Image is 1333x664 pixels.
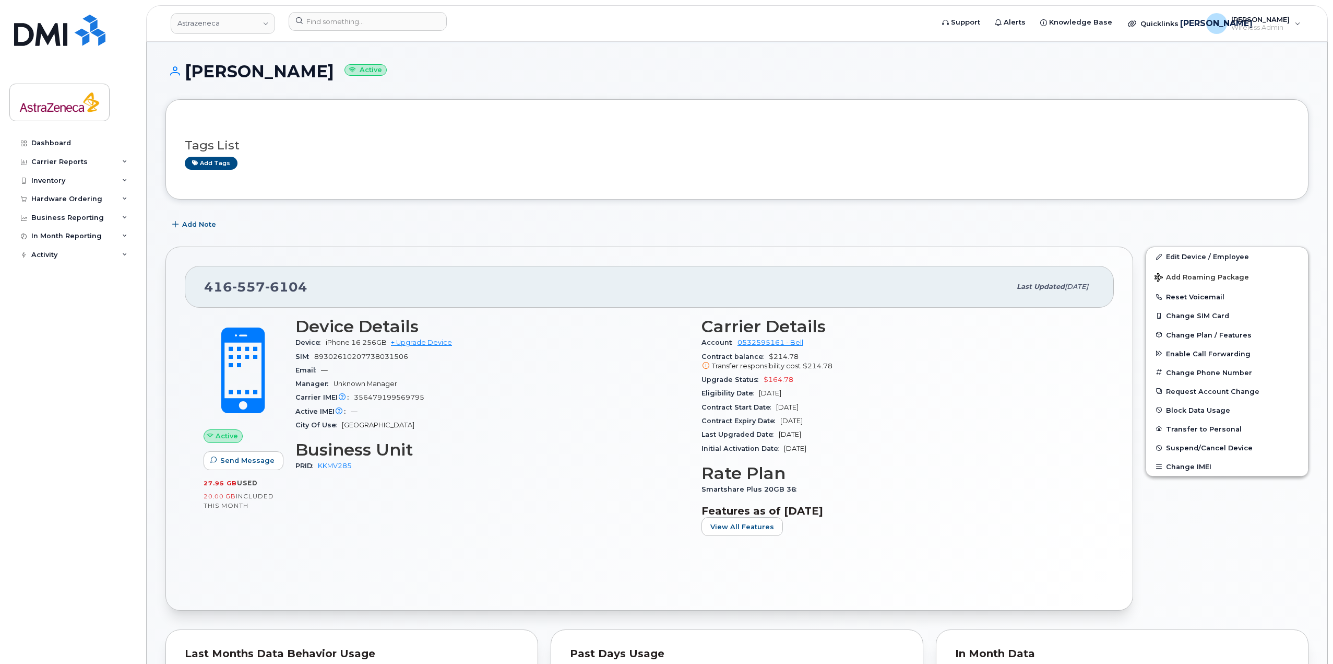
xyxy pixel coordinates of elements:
[182,219,216,229] span: Add Note
[955,649,1289,659] div: In Month Data
[951,17,980,28] span: Support
[295,366,321,374] span: Email
[710,522,774,532] span: View All Features
[216,431,238,441] span: Active
[295,393,354,401] span: Carrier IMEI
[391,339,452,346] a: + Upgrade Device
[185,649,519,659] div: Last Months Data Behavior Usage
[701,376,764,383] span: Upgrade Status
[165,62,1308,80] h1: [PERSON_NAME]
[171,13,275,34] a: Astrazeneca
[204,493,236,500] span: 20.00 GB
[701,464,1095,483] h3: Rate Plan
[204,492,274,509] span: included this month
[295,440,689,459] h3: Business Unit
[987,12,1033,33] a: Alerts
[204,451,283,470] button: Send Message
[779,430,801,438] span: [DATE]
[764,376,793,383] span: $164.78
[1121,13,1197,34] div: Quicklinks
[1146,401,1308,420] button: Block Data Usage
[1199,13,1308,34] div: Jamal Abdi
[701,517,783,536] button: View All Features
[344,64,387,76] small: Active
[1017,283,1065,290] span: Last updated
[1004,17,1026,28] span: Alerts
[204,480,237,487] span: 27.95 GB
[1146,420,1308,438] button: Transfer to Personal
[701,353,1095,371] span: $214.78
[1166,350,1251,357] span: Enable Call Forwarding
[204,279,307,295] span: 416
[701,353,769,360] span: Contract balance
[220,456,275,465] span: Send Message
[342,421,414,429] span: [GEOGRAPHIC_DATA]
[185,157,237,170] a: Add tags
[295,462,318,470] span: PRID
[1155,273,1249,283] span: Add Roaming Package
[165,215,225,234] button: Add Note
[318,462,352,470] a: KKMV285
[935,12,987,33] a: Support
[295,421,342,429] span: City Of Use
[295,317,689,336] h3: Device Details
[1166,444,1253,452] span: Suspend/Cancel Device
[701,445,784,452] span: Initial Activation Date
[1231,15,1290,24] span: [PERSON_NAME]
[289,12,447,31] input: Find something...
[701,430,779,438] span: Last Upgraded Date
[295,353,314,360] span: SIM
[237,479,258,487] span: used
[1146,438,1308,457] button: Suspend/Cancel Device
[321,366,328,374] span: —
[759,389,781,397] span: [DATE]
[1146,382,1308,401] button: Request Account Change
[1231,24,1290,32] span: Wireless Admin
[1049,17,1112,28] span: Knowledge Base
[712,362,801,370] span: Transfer responsibility cost
[570,649,904,659] div: Past Days Usage
[1146,363,1308,382] button: Change Phone Number
[1146,457,1308,476] button: Change IMEI
[1166,331,1252,339] span: Change Plan / Features
[701,417,780,425] span: Contract Expiry Date
[1140,19,1179,28] span: Quicklinks
[1033,12,1120,33] a: Knowledge Base
[1146,247,1308,266] a: Edit Device / Employee
[701,485,802,493] span: Smartshare Plus 20GB 36
[701,389,759,397] span: Eligibility Date
[701,505,1095,517] h3: Features as of [DATE]
[314,353,408,360] span: 89302610207738031506
[1146,325,1308,344] button: Change Plan / Features
[1146,344,1308,363] button: Enable Call Forwarding
[701,403,776,411] span: Contract Start Date
[232,279,265,295] span: 557
[780,417,803,425] span: [DATE]
[326,339,387,346] span: iPhone 16 256GB
[265,279,307,295] span: 6104
[1180,17,1253,30] span: [PERSON_NAME]
[351,407,358,415] span: —
[1146,306,1308,325] button: Change SIM Card
[295,380,334,388] span: Manager
[334,380,397,388] span: Unknown Manager
[1065,283,1088,290] span: [DATE]
[803,362,832,370] span: $214.78
[295,407,351,415] span: Active IMEI
[784,445,806,452] span: [DATE]
[1146,266,1308,287] button: Add Roaming Package
[185,139,1289,152] h3: Tags List
[701,339,737,346] span: Account
[701,317,1095,336] h3: Carrier Details
[1146,287,1308,306] button: Reset Voicemail
[295,339,326,346] span: Device
[737,339,803,346] a: 0532595161 - Bell
[776,403,799,411] span: [DATE]
[354,393,424,401] span: 356479199569795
